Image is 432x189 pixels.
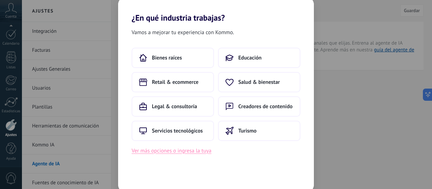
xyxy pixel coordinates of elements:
button: Turismo [218,121,300,141]
button: Bienes raíces [132,48,214,68]
span: Salud & bienestar [238,79,280,86]
span: Legal & consultoría [152,103,197,110]
button: Servicios tecnológicos [132,121,214,141]
button: Legal & consultoría [132,96,214,117]
button: Creadores de contenido [218,96,300,117]
span: Bienes raíces [152,54,182,61]
span: Educación [238,54,262,61]
button: Ver más opciones o ingresa la tuya [132,146,211,155]
span: Turismo [238,127,256,134]
span: Creadores de contenido [238,103,293,110]
button: Educación [218,48,300,68]
span: Retail & ecommerce [152,79,198,86]
span: Vamos a mejorar tu experiencia con Kommo. [132,28,234,37]
button: Salud & bienestar [218,72,300,92]
button: Retail & ecommerce [132,72,214,92]
span: Servicios tecnológicos [152,127,203,134]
